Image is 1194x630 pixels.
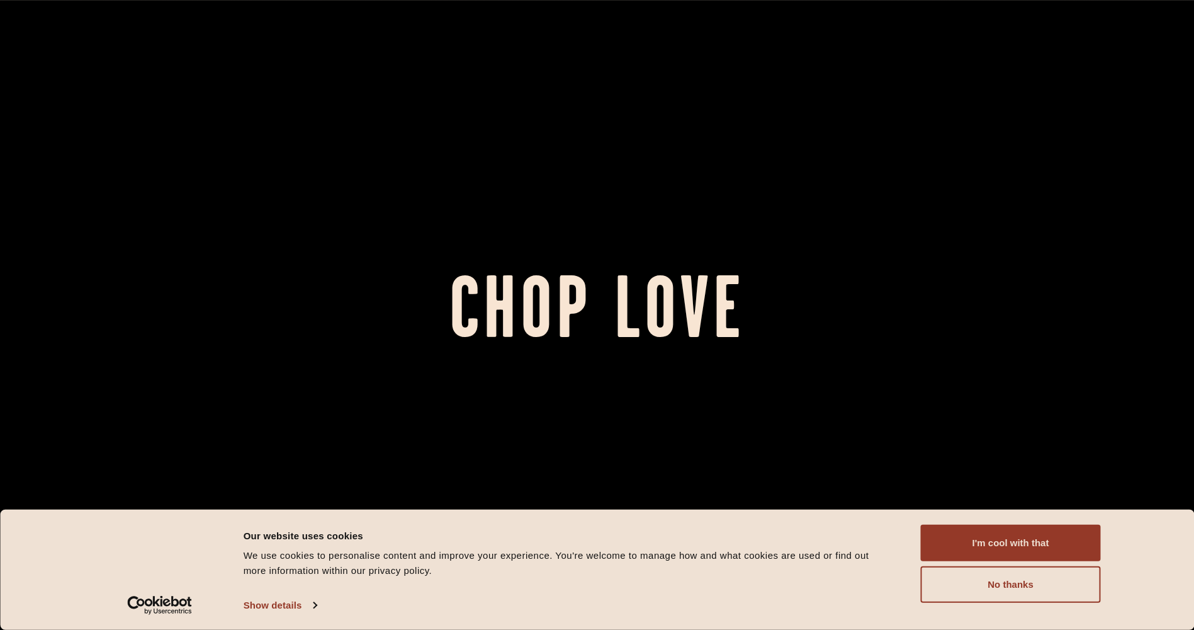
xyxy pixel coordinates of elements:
[244,596,317,615] a: Show details
[244,548,893,578] div: We use cookies to personalise content and improve your experience. You're welcome to manage how a...
[921,566,1101,603] button: No thanks
[921,525,1101,561] button: I'm cool with that
[104,596,215,615] a: Usercentrics Cookiebot - opens in a new window
[244,528,893,543] div: Our website uses cookies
